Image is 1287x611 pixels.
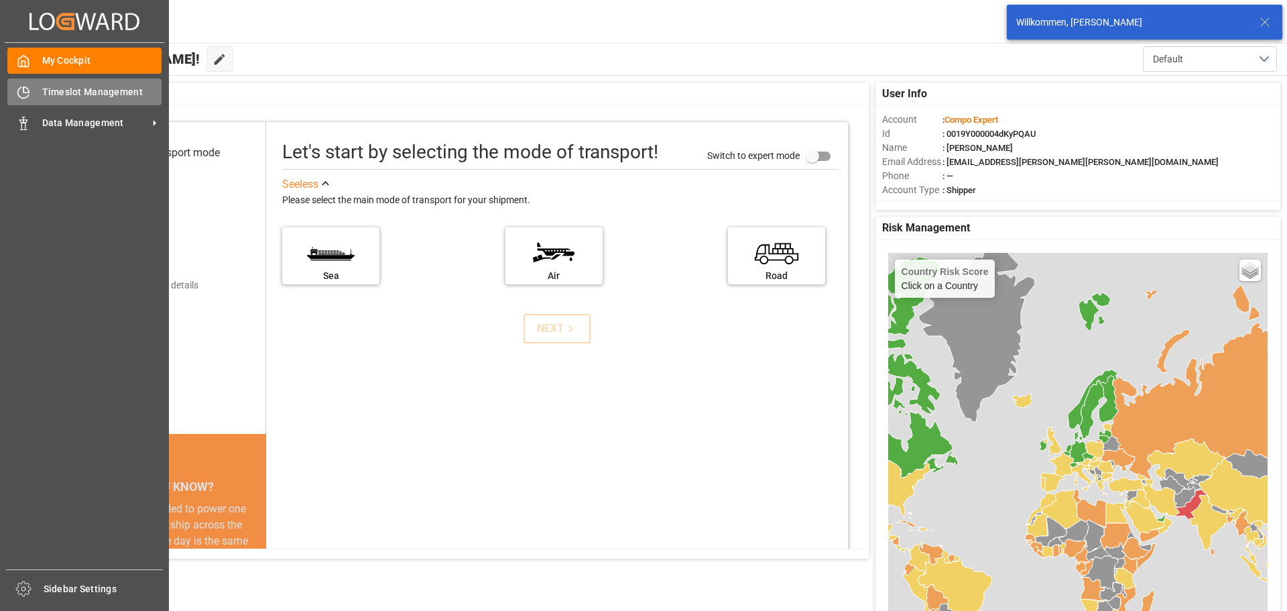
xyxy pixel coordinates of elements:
[289,269,373,283] div: Sea
[942,185,976,195] span: : Shipper
[882,86,927,102] span: User Info
[902,266,989,291] div: Click on a Country
[942,129,1036,139] span: : 0019Y000004dKyPQAU
[512,269,596,283] div: Air
[882,113,942,127] span: Account
[88,501,250,598] div: The energy needed to power one large container ship across the ocean in a single day is the same ...
[282,192,839,209] div: Please select the main mode of transport for your shipment.
[7,78,162,105] a: Timeslot Management
[942,143,1013,153] span: : [PERSON_NAME]
[7,48,162,74] a: My Cockpit
[537,321,578,337] div: NEXT
[524,314,591,343] button: NEXT
[882,141,942,155] span: Name
[42,85,162,99] span: Timeslot Management
[282,176,318,192] div: See less
[1016,15,1247,30] div: Willkommen, [PERSON_NAME]
[882,169,942,183] span: Phone
[882,155,942,169] span: Email Address
[735,269,818,283] div: Road
[1153,52,1183,66] span: Default
[56,46,200,72] span: Hello [PERSON_NAME]!
[882,183,942,197] span: Account Type
[72,473,266,501] div: DID YOU KNOW?
[942,171,953,181] span: : —
[42,116,148,130] span: Data Management
[1143,46,1277,72] button: open menu
[282,138,658,166] div: Let's start by selecting the mode of transport!
[1239,260,1261,281] a: Layers
[882,127,942,141] span: Id
[707,150,800,160] span: Switch to expert mode
[882,220,970,236] span: Risk Management
[944,115,998,125] span: Compo Expert
[902,266,989,277] h4: Country Risk Score
[942,115,998,125] span: :
[44,582,164,596] span: Sidebar Settings
[42,54,162,68] span: My Cockpit
[942,157,1219,167] span: : [EMAIL_ADDRESS][PERSON_NAME][PERSON_NAME][DOMAIN_NAME]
